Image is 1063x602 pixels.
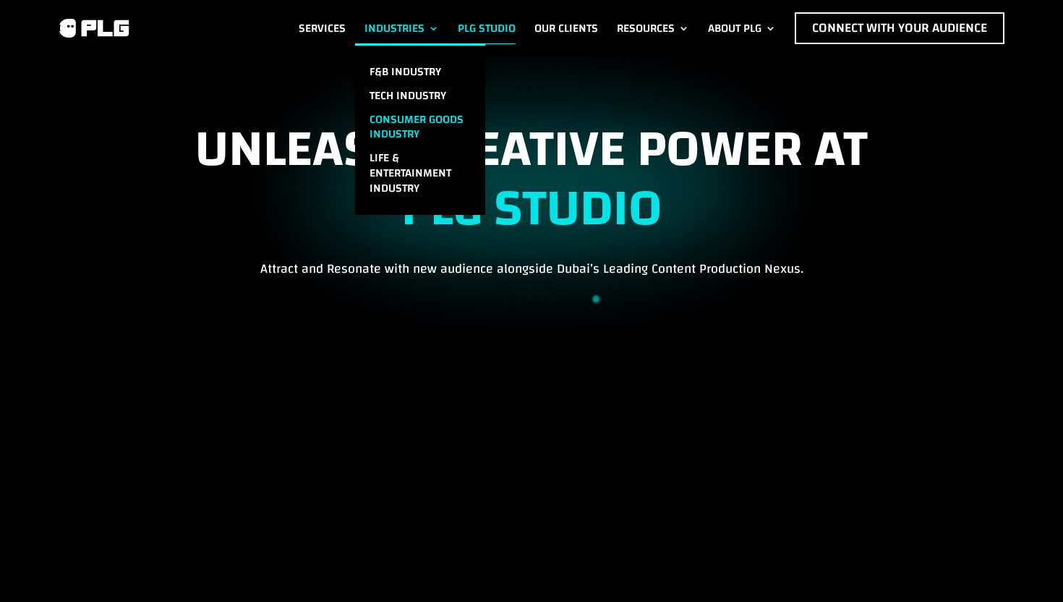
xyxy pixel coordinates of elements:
[364,12,439,44] a: Industries
[355,84,485,108] a: Tech Industry
[355,146,485,200] a: Life & Entertainment Industry
[355,108,485,147] a: Consumer Goods Industry
[991,533,1063,602] iframe: Chat Widget
[458,12,516,44] a: PLG Studio
[299,12,346,44] a: Services
[708,12,776,44] a: About PLG
[57,120,1006,258] h1: UNLEASH CREATIVE POWER AT
[401,161,662,256] strong: PLG STUDIO
[617,12,689,44] a: Resources
[534,12,598,44] a: Our Clients
[57,258,1006,279] p: Attract and Resonate with new audience alongside Dubai’s Leading Content Production Nexus.
[355,60,485,84] a: F&B Industry
[795,12,1004,44] a: Connect with Your Audience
